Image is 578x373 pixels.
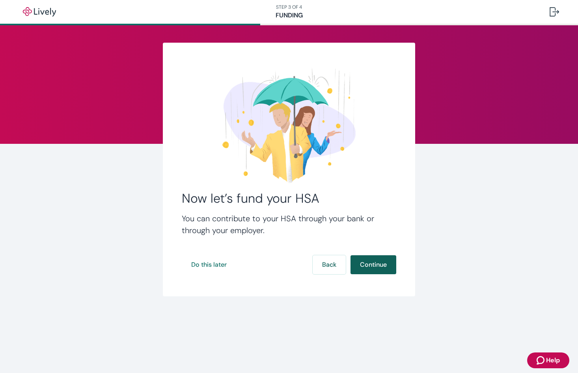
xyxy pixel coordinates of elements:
[182,190,396,206] h2: Now let’s fund your HSA
[182,213,396,236] h4: You can contribute to your HSA through your bank or through your employer.
[527,352,569,368] button: Zendesk support iconHelp
[313,255,346,274] button: Back
[351,255,396,274] button: Continue
[543,2,565,21] button: Log out
[182,255,236,274] button: Do this later
[17,7,62,17] img: Lively
[546,356,560,365] span: Help
[537,356,546,365] svg: Zendesk support icon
